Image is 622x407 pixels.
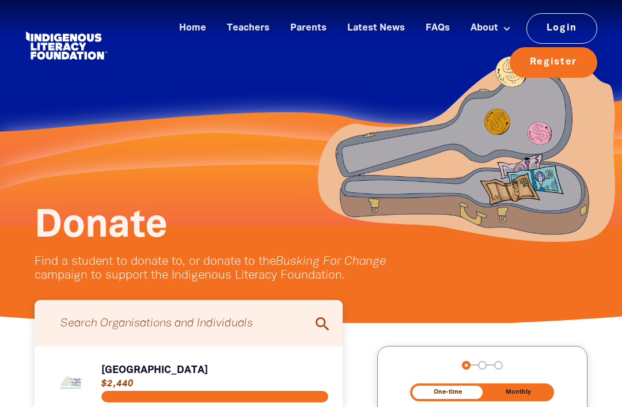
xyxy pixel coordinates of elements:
a: Home [172,19,213,38]
button: Navigate to step 1 of 3 to enter your donation amount [462,361,471,370]
div: Donation frequency [410,383,554,401]
span: Monthly [506,389,531,395]
a: Parents [283,19,333,38]
i: search [313,315,332,333]
a: Login [526,13,597,43]
button: Navigate to step 2 of 3 to enter your details [478,361,487,370]
a: Register [510,47,597,77]
a: About [464,19,518,38]
p: Find a student to donate to, or donate to the campaign to support the Indigenous Literacy Foundat... [35,255,392,283]
a: Latest News [340,19,412,38]
a: FAQs [419,19,457,38]
button: Navigate to step 3 of 3 to enter your payment details [494,361,503,370]
span: One-time [434,389,462,395]
em: Busking For Change [276,256,386,267]
a: Teachers [220,19,276,38]
button: One-time [412,386,483,399]
button: Monthly [485,386,552,399]
span: Donate [35,208,168,244]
